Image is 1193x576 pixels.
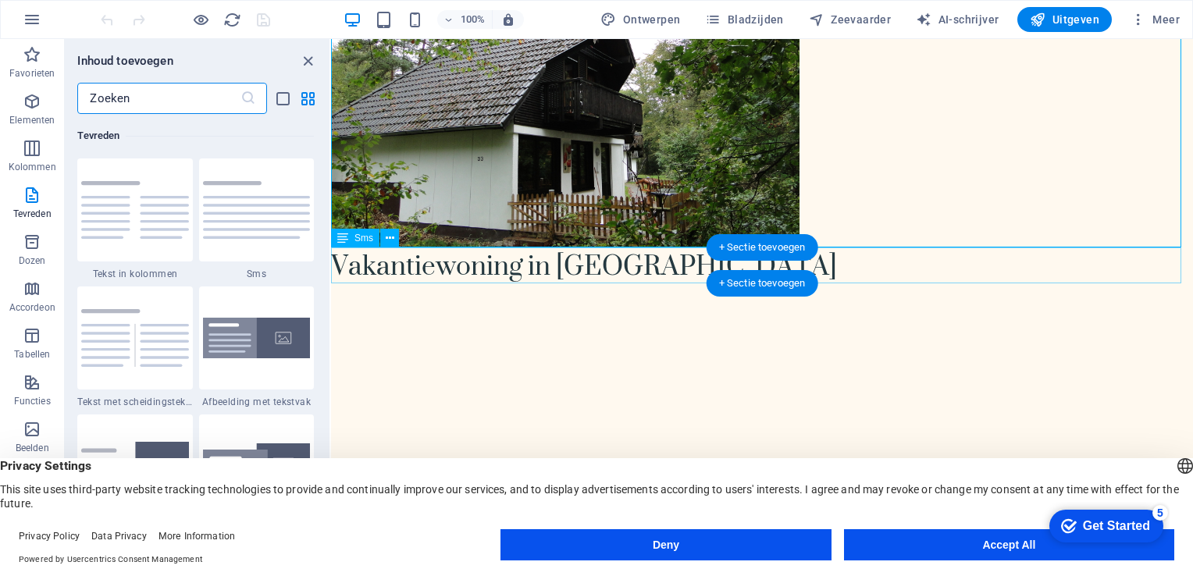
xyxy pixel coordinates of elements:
h6: Inhoud toevoegen [77,52,173,70]
font: Zeevaarder [831,13,891,26]
p: Tevreden [13,208,52,220]
p: Kolommen [9,161,56,173]
p: Tabellen [14,348,50,361]
img: text.svg [203,181,310,238]
p: Dozen [19,254,46,267]
div: Tekst met scheidingsteken [77,286,192,408]
div: Tekst in kolommen [77,158,192,280]
img: text-image-overlap.svg [203,443,310,489]
div: Get Started 5 items remaining, 0% complete [12,8,126,41]
img: text-with-separator.svg [81,309,188,366]
button: 100% [437,10,493,29]
h6: Tevreden [77,126,314,145]
p: Favorieten [9,67,55,80]
div: + Sectie toevoegen [707,270,818,297]
span: Sms [354,233,373,243]
p: Beelden [16,442,49,454]
p: Elementen [9,114,55,126]
div: 5 [116,3,131,19]
font: Meer [1152,13,1180,26]
div: Sms [199,158,314,280]
p: Accordeon [9,301,55,314]
button: herladen [223,10,241,29]
i: Reload page [223,11,241,29]
span: Afbeelding met tekstvak [199,396,314,408]
button: Meer [1124,7,1186,32]
img: image-with-text-box.svg [203,318,310,358]
button: AI-schrijver [910,7,1005,32]
button: lijst-weergave [273,89,292,108]
font: Uitgeven [1052,13,1099,26]
div: Overlapping van tekstafbeeldingen [199,414,314,536]
div: Afbeelding met tekst [77,414,192,536]
input: Zoeken [77,83,240,114]
span: Tekst met scheidingsteken [77,396,192,408]
div: Afbeelding met tekstvak [199,286,314,408]
font: AI-schrijver [938,13,999,26]
button: Ontwerpen [594,7,686,32]
font: Ontwerpen [623,13,681,26]
img: text-with-image-v4.svg [81,442,188,489]
h6: 100% [461,10,486,29]
button: Paneel sluiten [298,52,317,70]
div: Get Started [46,17,113,31]
span: Tekst in kolommen [77,268,192,280]
button: Raster-weergave [298,89,317,108]
img: text-in-columns.svg [81,181,188,238]
p: Functies [14,395,51,407]
font: Bladzijden [728,13,784,26]
div: + Sectie toevoegen [707,234,818,261]
button: Bladzijden [699,7,789,32]
button: Zeevaarder [803,7,897,32]
div: Design (Ctrl+Alt+Y) [594,7,686,32]
button: Uitgeven [1017,7,1112,32]
button: Click here to leave preview mode and continue editing [191,10,210,29]
span: Sms [199,268,314,280]
i: On resize automatically adjust zoom level to fit chosen device. [501,12,515,27]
